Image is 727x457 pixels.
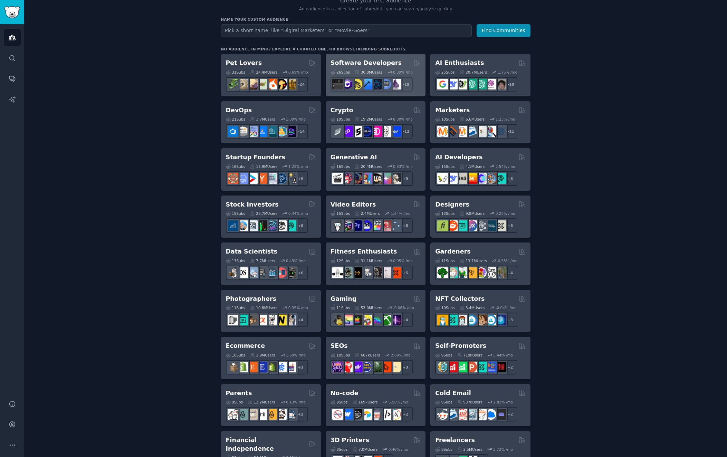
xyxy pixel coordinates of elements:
img: growmybusiness [286,173,296,184]
img: postproduction [390,220,401,231]
div: + 19 [398,77,413,92]
h2: Freelancers [435,436,475,445]
img: MachineLearning [228,267,238,278]
div: 19 Sub s [331,117,350,122]
div: 1.7M Users [250,117,275,122]
div: + 9 [398,171,413,186]
img: AskMarketing [457,126,467,137]
input: Pick a short name, like "Digital Marketers" or "Movie-Goers" [221,24,472,37]
img: MistralAI [466,173,477,184]
img: EtsySellers [257,362,267,372]
div: + 24 [294,77,308,92]
img: GoogleGeminiAI [437,79,448,89]
img: Emailmarketing [447,409,458,420]
img: reviewmyshopify [266,362,277,372]
img: nocodelowcode [371,409,382,420]
div: + 3 [398,360,413,374]
h2: Data Scientists [226,247,277,256]
div: 15 Sub s [226,211,245,216]
img: AppIdeas [437,362,448,372]
img: AWS_Certified_Experts [237,126,248,137]
img: CryptoNews [381,126,391,137]
img: MarketingResearch [486,126,496,137]
h2: Gaming [331,295,356,303]
div: -0.06 % /mo [393,305,414,310]
img: Docker_DevOps [247,126,258,137]
div: 9 Sub s [331,400,348,404]
div: 18 Sub s [435,117,455,122]
h2: Generative AI [331,153,377,162]
img: nocode [332,409,343,420]
img: weightroom [361,267,372,278]
div: + 6 [294,266,308,280]
img: defiblockchain [371,126,382,137]
img: gamers [371,315,382,325]
img: chatgpt_prompts_ [476,79,487,89]
img: Youtubevideo [381,220,391,231]
img: ArtificalIntelligence [495,79,506,89]
img: linux_gaming [332,315,343,325]
h2: SEOs [331,342,348,350]
img: Entrepreneurship [276,173,287,184]
img: UrbanGardening [486,267,496,278]
img: OpenseaMarket [486,315,496,325]
div: + 11 [503,124,517,139]
div: 10 Sub s [435,305,455,310]
img: b2b_sales [476,409,487,420]
img: streetphotography [237,315,248,325]
div: + 2 [503,407,517,421]
div: 1.23 % /mo [496,117,515,122]
img: azuredevops [228,126,238,137]
img: NoCodeMovement [381,409,391,420]
div: 0.35 % /mo [288,305,308,310]
div: + 2 [294,407,308,421]
div: 169k Users [353,400,378,404]
div: 6.6M Users [460,117,485,122]
img: shopify [237,362,248,372]
img: UXDesign [466,220,477,231]
div: 10 Sub s [226,353,245,358]
img: dalle2 [342,173,353,184]
img: SaaS [237,173,248,184]
img: learnjavascript [352,79,362,89]
img: Forex [247,220,258,231]
img: macgaming [352,315,362,325]
div: 0.69 % /mo [288,70,308,75]
img: software [332,79,343,89]
img: XboxGamers [381,315,391,325]
img: content_marketing [437,126,448,137]
div: 2.54 % /mo [496,164,515,169]
div: 2.83 % /mo [493,400,513,404]
img: StocksAndTrading [266,220,277,231]
img: NoCodeSaaS [352,409,362,420]
img: swingtrading [276,220,287,231]
div: + 4 [398,313,413,327]
img: NFTMarketplace [447,315,458,325]
img: bigseo [447,126,458,137]
img: NFTExchange [437,315,448,325]
div: 11 Sub s [331,305,350,310]
div: 1.89 % /mo [286,117,306,122]
div: 2.4M Users [355,211,380,216]
div: + 4 [294,313,308,327]
h2: Self-Promoters [435,342,486,350]
div: 31 Sub s [226,70,245,75]
div: + 2 [398,407,413,421]
img: youtubepromotion [447,362,458,372]
div: 13.9M Users [250,164,277,169]
img: ballpython [237,79,248,89]
img: beyondthebump [247,409,258,420]
img: ValueInvesting [237,220,248,231]
h2: Financial Independence [226,436,306,453]
div: 687k Users [355,353,380,358]
img: TestMyApp [495,362,506,372]
h2: Video Editors [331,200,376,209]
div: 719k Users [457,353,482,358]
img: ethstaker [352,126,362,137]
div: 13.2M Users [248,400,275,404]
img: csharp [342,79,353,89]
img: VideoEditors [361,220,372,231]
div: 16 Sub s [226,164,245,169]
img: premiere [352,220,362,231]
div: 4.1M Users [460,164,485,169]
